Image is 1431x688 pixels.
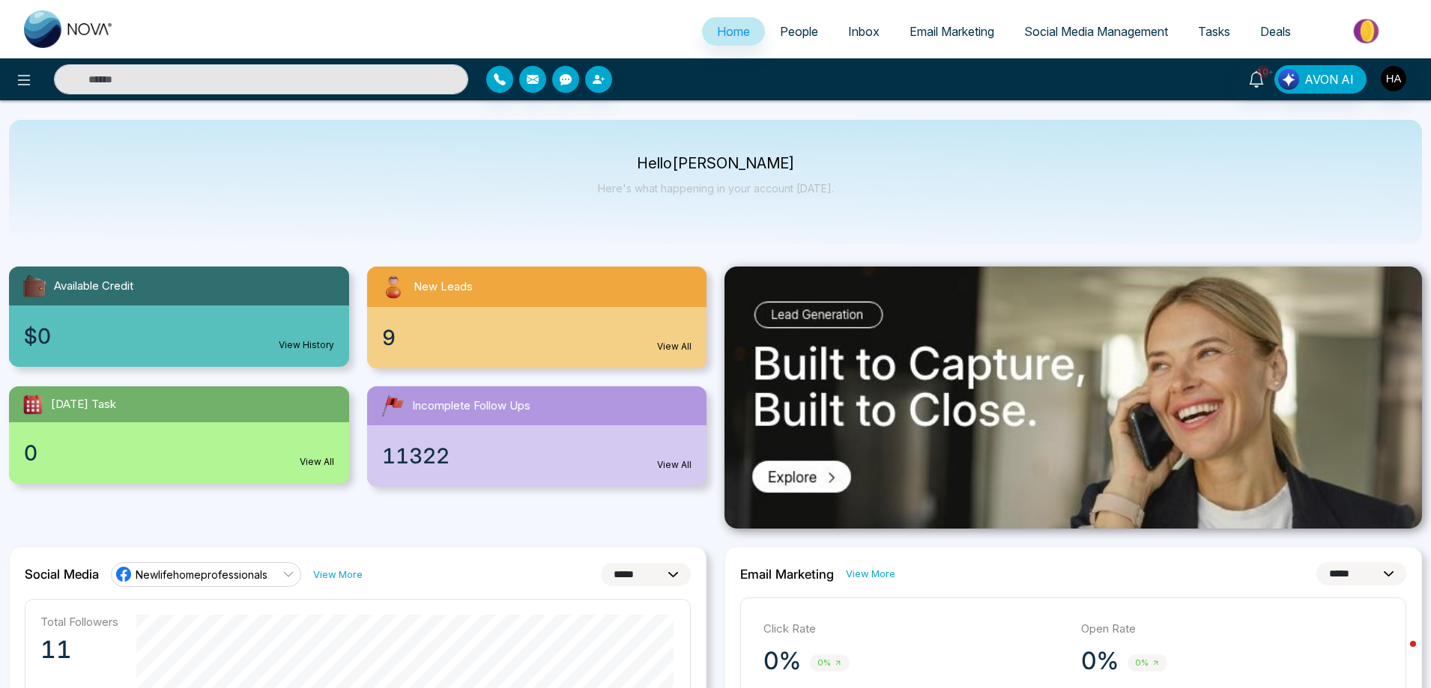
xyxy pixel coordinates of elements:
[1278,69,1299,90] img: Lead Flow
[1380,637,1416,673] iframe: Intercom live chat
[21,392,45,416] img: todayTask.svg
[24,320,51,352] span: $0
[848,24,880,39] span: Inbox
[412,398,530,415] span: Incomplete Follow Ups
[657,458,692,472] a: View All
[1256,65,1270,79] span: 10+
[1128,654,1167,672] span: 0%
[810,654,850,672] span: 0%
[40,635,118,665] p: 11
[717,24,750,39] span: Home
[1274,65,1367,94] button: AVON AI
[358,386,716,487] a: Incomplete Follow Ups11322View All
[702,17,765,46] a: Home
[313,567,363,582] a: View More
[598,157,834,170] p: Hello [PERSON_NAME]
[598,182,834,195] p: Here's what happening in your account [DATE].
[765,17,833,46] a: People
[24,437,37,469] span: 0
[763,621,1066,638] p: Click Rate
[279,338,334,352] a: View History
[1304,70,1354,88] span: AVON AI
[1313,14,1422,48] img: Market-place.gif
[1024,24,1168,39] span: Social Media Management
[724,267,1422,529] img: .
[382,322,396,353] span: 9
[1081,646,1119,676] p: 0%
[1198,24,1230,39] span: Tasks
[136,567,267,582] span: Newlifehomeprofessionals
[763,646,801,676] p: 0%
[833,17,895,46] a: Inbox
[1245,17,1306,46] a: Deals
[358,267,716,368] a: New Leads9View All
[740,567,834,582] h2: Email Marketing
[1238,65,1274,91] a: 10+
[846,567,895,581] a: View More
[780,24,818,39] span: People
[21,273,48,299] img: availableCredit.svg
[54,278,133,295] span: Available Credit
[51,396,116,413] span: [DATE] Task
[25,567,99,582] h2: Social Media
[1260,24,1291,39] span: Deals
[382,440,450,472] span: 11322
[1381,66,1406,91] img: User Avatar
[895,17,1009,46] a: Email Marketing
[910,24,994,39] span: Email Marketing
[414,278,473,296] span: New Leads
[24,10,114,48] img: Nova CRM Logo
[40,615,118,629] p: Total Followers
[1081,621,1384,638] p: Open Rate
[1009,17,1183,46] a: Social Media Management
[379,392,406,419] img: followUps.svg
[1183,17,1245,46] a: Tasks
[657,340,692,353] a: View All
[300,455,334,469] a: View All
[379,273,408,301] img: newLeads.svg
